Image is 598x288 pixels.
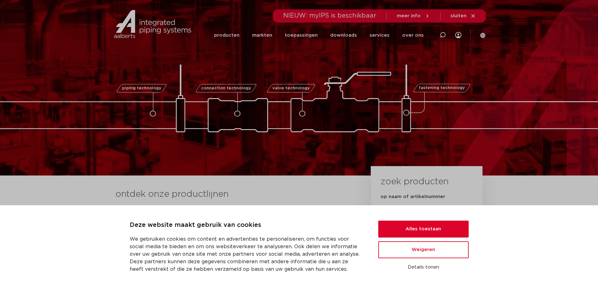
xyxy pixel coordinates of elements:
p: We gebruiken cookies om content en advertenties te personaliseren, om functies voor social media ... [130,235,363,273]
a: over ons [402,23,424,47]
a: downloads [330,23,357,47]
span: piping technology [122,86,161,90]
a: meer info [397,13,430,19]
button: Alles toestaan [378,221,469,238]
span: NIEUW: myIPS is beschikbaar [283,13,376,19]
h3: ontdek onze productlijnen [116,188,350,201]
span: sluiten [450,13,466,18]
span: fastening technology [419,86,465,90]
button: Details tonen [378,262,469,273]
a: toepassingen [285,23,318,47]
span: connection technology [201,86,251,90]
label: op naam of artikelnummer [380,194,445,200]
a: services [369,23,390,47]
a: producten [214,23,240,47]
button: Weigeren [378,241,469,258]
span: meer info [397,13,421,18]
h3: zoek producten [380,175,449,188]
a: markten [252,23,272,47]
a: sluiten [450,13,476,19]
nav: Menu [214,23,424,47]
span: valve technology [272,86,310,90]
div: my IPS [455,28,461,42]
p: Deze website maakt gebruik van cookies [130,220,363,230]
